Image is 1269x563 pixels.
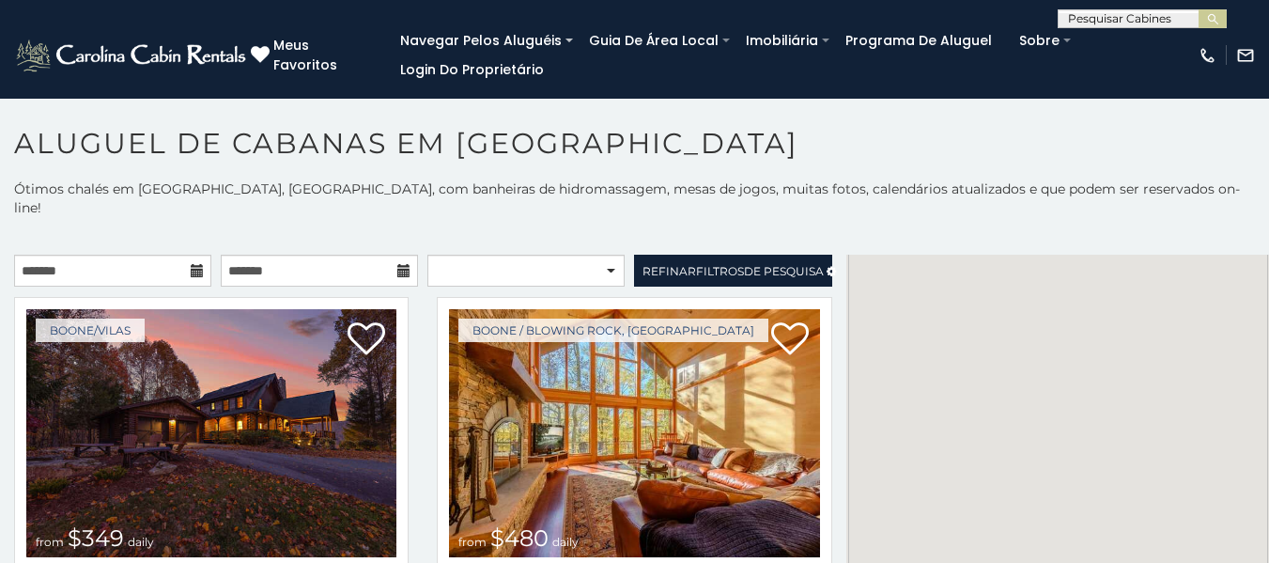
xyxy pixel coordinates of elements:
[449,309,819,557] img: Antler Ridge
[696,264,744,278] font: filtros
[36,535,64,549] span: from
[746,31,818,50] font: Imobiliária
[251,36,372,75] a: Meus favoritos
[634,255,831,287] a: Refinarfiltrosde pesquisa
[14,37,251,74] img: White-1-2.png
[1019,31,1060,50] font: Sobre
[1010,26,1069,55] a: Sobre
[449,309,819,557] a: Antler Ridge from $480 daily
[736,26,828,55] a: Imobiliária
[14,180,1240,216] font: Ótimos chalés em [GEOGRAPHIC_DATA], [GEOGRAPHIC_DATA], com banheiras de hidromassagem, mesas de j...
[552,535,579,549] span: daily
[744,264,824,278] font: de pesquisa
[391,26,571,55] a: Navegar pelos aluguéis
[400,60,544,79] font: Login do proprietário
[458,319,768,342] a: Boone / Blowing Rock, [GEOGRAPHIC_DATA]
[36,319,145,342] a: Boone/Vilas
[836,26,1001,55] a: Programa de Aluguel
[845,31,992,50] font: Programa de Aluguel
[26,309,396,557] a: Diamond Creek Lodge from $349 daily
[771,321,809,360] a: Add to favorites
[68,524,124,552] span: $349
[391,55,553,85] a: Login do proprietário
[1236,46,1255,65] img: mail-regular-white.png
[26,309,396,557] img: Diamond Creek Lodge
[348,321,385,360] a: Add to favorites
[14,126,798,161] font: Aluguel de cabanas em [GEOGRAPHIC_DATA]
[580,26,728,55] a: Guia de área local
[128,535,154,549] span: daily
[273,36,337,74] font: Meus favoritos
[458,535,487,549] span: from
[490,524,549,552] span: $480
[400,31,562,50] font: Navegar pelos aluguéis
[1199,46,1217,65] img: phone-regular-white.png
[589,31,719,50] font: Guia de área local
[642,264,696,278] font: Refinar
